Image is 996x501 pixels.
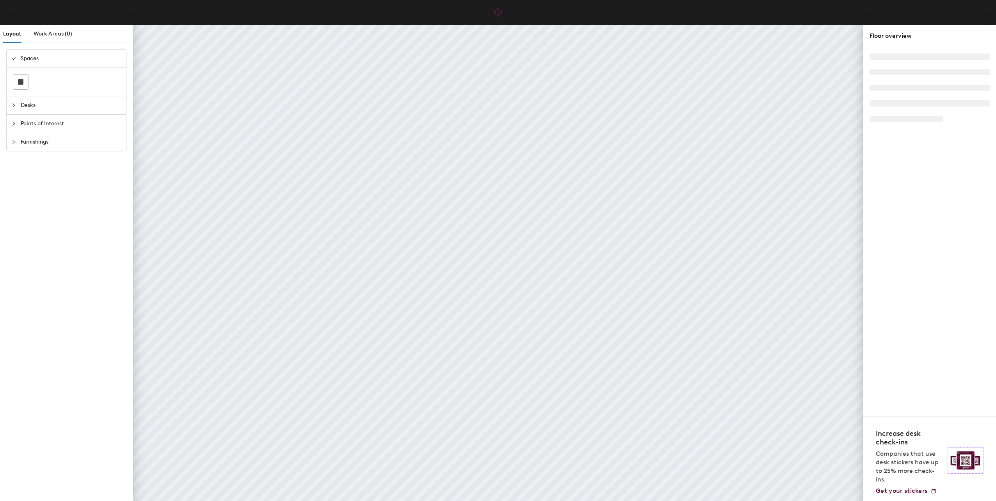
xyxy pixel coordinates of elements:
[11,103,16,108] span: collapsed
[21,96,121,114] span: Desks
[21,50,121,68] span: Spaces
[21,133,121,151] span: Furnishings
[870,31,990,41] div: Floor overview
[3,30,21,37] span: Layout
[21,115,121,133] span: Points of Interest
[11,56,16,61] span: expanded
[876,487,927,494] span: Get your stickers
[876,449,943,484] p: Companies that use desk stickers have up to 25% more check-ins.
[876,487,937,495] a: Get your stickers
[11,140,16,144] span: collapsed
[948,447,984,474] img: Sticker logo
[11,121,16,126] span: collapsed
[34,30,72,37] span: Work Areas (0)
[876,429,943,446] h4: Increase desk check-ins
